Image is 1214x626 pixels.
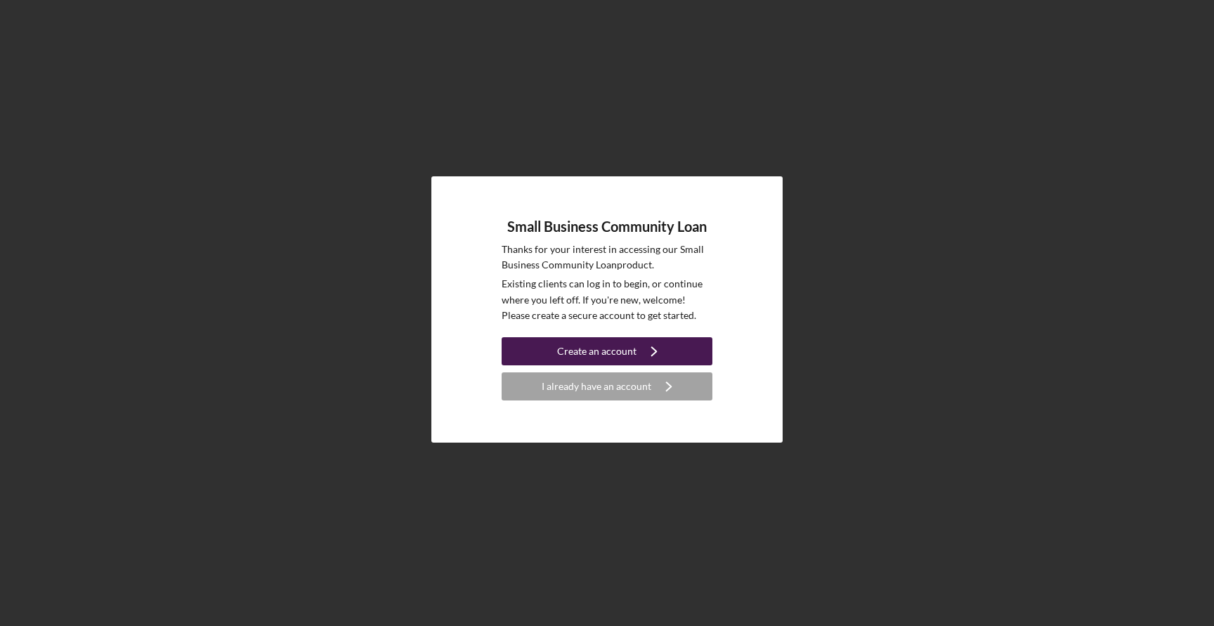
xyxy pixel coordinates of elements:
button: Create an account [502,337,712,365]
p: Thanks for your interest in accessing our Small Business Community Loan product. [502,242,712,273]
a: Create an account [502,337,712,369]
p: Existing clients can log in to begin, or continue where you left off. If you're new, welcome! Ple... [502,276,712,323]
h4: Small Business Community Loan [507,219,707,235]
div: Create an account [557,337,637,365]
button: I already have an account [502,372,712,400]
div: I already have an account [542,372,651,400]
